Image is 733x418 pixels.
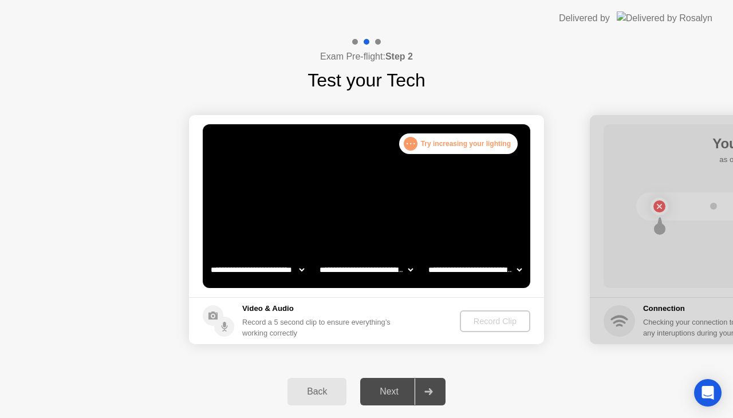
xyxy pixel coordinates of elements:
div: ! [396,137,409,151]
select: Available speakers [317,258,415,281]
div: Back [291,387,343,397]
h4: Exam Pre-flight: [320,50,413,64]
button: Next [360,378,446,405]
button: Back [287,378,346,405]
div: Next [364,387,415,397]
div: . . . [404,137,417,151]
button: Record Clip [460,310,530,332]
div: Open Intercom Messenger [694,379,722,407]
h5: Video & Audio [242,303,395,314]
b: Step 2 [385,52,413,61]
h1: Test your Tech [308,66,425,94]
div: Try increasing your lighting [399,133,518,154]
div: Record a 5 second clip to ensure everything’s working correctly [242,317,395,338]
div: Record Clip [464,317,526,326]
select: Available microphones [426,258,524,281]
div: Delivered by [559,11,610,25]
img: Delivered by Rosalyn [617,11,712,25]
select: Available cameras [208,258,306,281]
